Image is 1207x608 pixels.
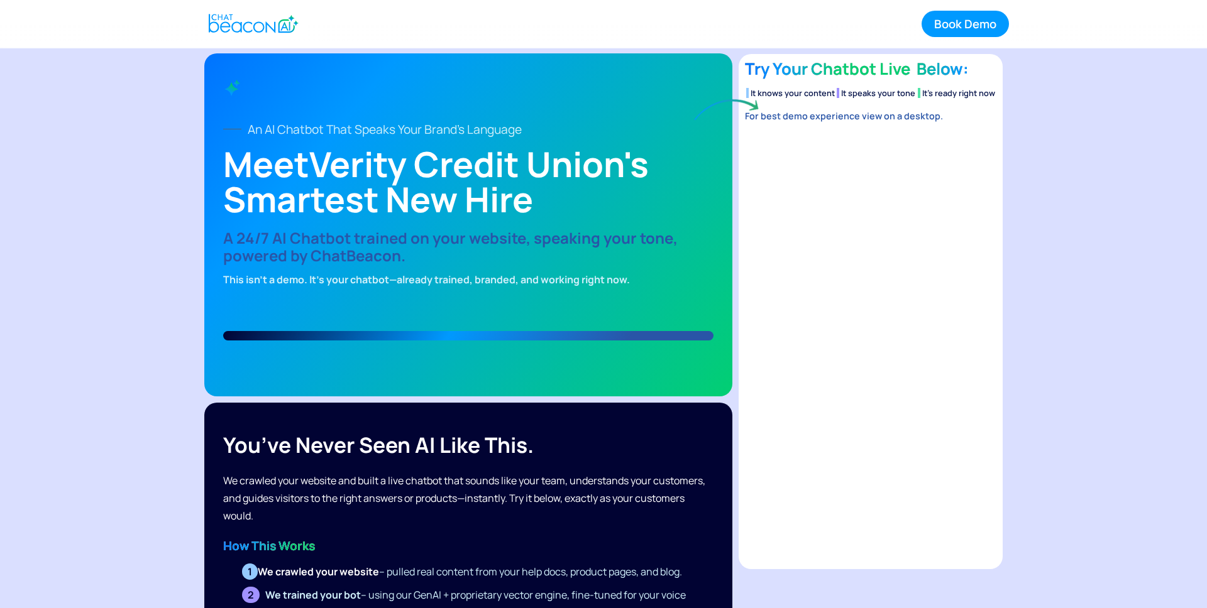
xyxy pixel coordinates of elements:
strong: How This Works [223,538,315,554]
strong: We trained your bot [265,588,361,602]
h1: Meet 's Smartest New Hire [223,146,714,217]
li: It speaks your tone [837,88,915,98]
strong: You’ve never seen AI like this. [223,430,534,459]
li: It’s ready right now [918,88,995,98]
div: We crawled your website and built a live chatbot that sounds like your team, understands your cus... [223,472,714,524]
strong: 1 [248,565,252,578]
strong: A 24/7 AI Chatbot trained on your website, speaking your tone, powered by ChatBeacon. [223,227,678,266]
div: Book Demo [934,16,996,32]
strong: This isn’t a demo. It’s your chatbot—already trained, branded, and working right now. [223,273,630,286]
a: home [198,8,306,39]
strong: An AI Chatbot That Speaks Your Brand's Language [248,121,522,138]
a: Book Demo [922,11,1009,37]
h4: Try Your Chatbot Live Below: [745,57,996,82]
strong: Verity Credit Union [309,140,624,188]
li: It knows your content [746,88,835,98]
strong: We crawled your website [258,565,379,578]
strong: 2 [248,588,254,602]
div: ‍ [223,537,714,555]
li: – pulled real content from your help docs, product pages, and blog. [236,562,714,582]
div: For best demo experience view on a desktop. [745,104,996,125]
